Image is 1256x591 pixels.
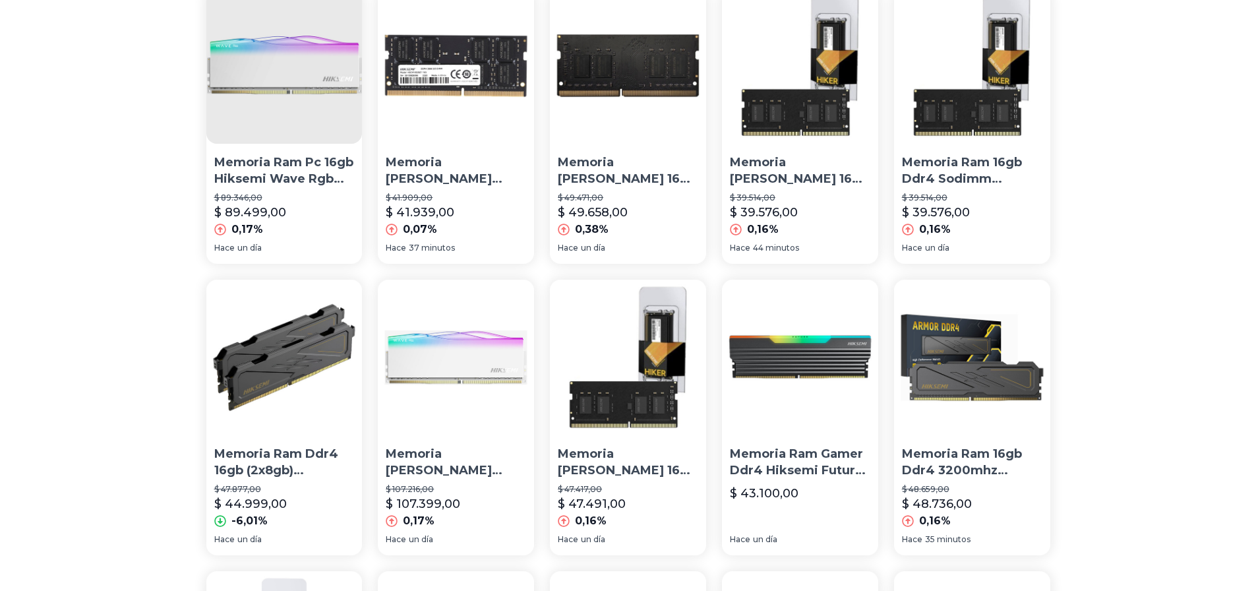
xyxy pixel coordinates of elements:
p: Memoria Ram 16gb Ddr4 Sodimm 3200mhz Hiksemi Hiker Notebook [902,154,1042,187]
span: un día [237,243,262,253]
p: $ 48.736,00 [902,495,972,513]
p: $ 89.346,00 [214,193,355,203]
p: 0,07% [403,222,437,237]
p: $ 107.216,00 [386,484,526,495]
p: $ 41.909,00 [386,193,526,203]
p: $ 41.939,00 [386,203,454,222]
span: Hace [558,243,578,253]
p: $ 47.417,00 [558,484,698,495]
span: un día [409,534,433,545]
p: 0,16% [575,513,607,529]
a: Memoria Ram Ddr4 16gb (2x8gb) 3200mhz Hiksemi Armor U-dimmMemoria Ram Ddr4 16gb (2x8gb) 3200mhz H... [206,280,363,555]
p: $ 39.514,00 [902,193,1042,203]
p: $ 39.514,00 [730,193,870,203]
p: $ 47.491,00 [558,495,626,513]
p: 0,17% [403,513,434,529]
p: 0,38% [575,222,609,237]
span: Hace [902,243,922,253]
p: $ 47.877,00 [214,484,355,495]
p: 0,16% [747,222,779,237]
a: Memoria Ram Hiksemi Wave 16gb Ddr4 3600mhz Udimm RgbMemoria [PERSON_NAME] Wave 16gb Ddr4 3600mhz ... [378,280,534,555]
p: Memoria [PERSON_NAME] 16gb Ddr4 3200mhz Sodimm [558,154,698,187]
a: Memoria Ram Sodimm 16gb Ddr4 3200mhz Hiksemi 1x16gb NotebookMemoria [PERSON_NAME] 16gb Ddr4 3200m... [550,280,706,555]
p: 0,16% [919,513,951,529]
p: Memoria [PERSON_NAME] 16gb Ddr4 3200mhz Hiksemi Hiker Notebook [730,154,870,187]
img: Memoria Ram Gamer Ddr4 Hiksemi Future 16gb 3200mhz Udimm Rgb [722,280,878,436]
span: un día [753,534,777,545]
p: $ 49.658,00 [558,203,628,222]
span: Hace [386,534,406,545]
p: -6,01% [231,513,268,529]
span: un día [925,243,949,253]
span: un día [581,243,605,253]
span: un día [581,534,605,545]
p: Memoria [PERSON_NAME] 16gb Ddr4 3200mhz Hiksemi 1x16gb Notebook [558,446,698,479]
span: 37 minutos [409,243,455,253]
p: Memoria Ram Gamer Ddr4 Hiksemi Future 16gb 3200mhz Udimm Rgb [730,446,870,479]
p: $ 49.471,00 [558,193,698,203]
p: $ 43.100,00 [730,484,798,503]
a: Memoria Ram Gamer Ddr4 Hiksemi Future 16gb 3200mhz Udimm RgbMemoria Ram Gamer Ddr4 Hiksemi Future... [722,280,878,555]
img: Memoria Ram Sodimm 16gb Ddr4 3200mhz Hiksemi 1x16gb Notebook [550,280,706,436]
span: un día [237,534,262,545]
span: 35 minutos [925,534,971,545]
span: Hace [730,534,750,545]
p: $ 89.499,00 [214,203,286,222]
span: Hace [558,534,578,545]
p: 0,17% [231,222,263,237]
p: $ 44.999,00 [214,495,287,513]
p: $ 48.659,00 [902,484,1042,495]
p: Memoria Ram 16gb Ddr4 3200mhz Hiksemi Armor Gamer Pc [902,446,1042,479]
img: Memoria Ram Ddr4 16gb (2x8gb) 3200mhz Hiksemi Armor U-dimm [206,280,363,436]
p: Memoria [PERSON_NAME] Wave 16gb Ddr4 3600mhz Udimm Rgb [386,446,526,479]
p: $ 39.576,00 [730,203,798,222]
p: Memoria Ram Pc 16gb Hiksemi Wave Rgb White Ddr4 3600mhz [214,154,355,187]
span: Hace [214,534,235,545]
img: Memoria Ram Hiksemi Wave 16gb Ddr4 3600mhz Udimm Rgb [378,280,534,436]
img: Memoria Ram 16gb Ddr4 3200mhz Hiksemi Armor Gamer Pc [894,280,1050,436]
span: Hace [902,534,922,545]
span: Hace [214,243,235,253]
span: Hace [386,243,406,253]
span: 44 minutos [753,243,799,253]
p: Memoria [PERSON_NAME] Hsc416s26z1 Ddr4 2666mhz 16gb [386,154,526,187]
p: 0,16% [919,222,951,237]
a: Memoria Ram 16gb Ddr4 3200mhz Hiksemi Armor Gamer PcMemoria Ram 16gb Ddr4 3200mhz Hiksemi Armor G... [894,280,1050,555]
p: $ 107.399,00 [386,495,460,513]
p: $ 39.576,00 [902,203,970,222]
p: Memoria Ram Ddr4 16gb (2x8gb) 3200mhz Hiksemi Armor U-dimm [214,446,355,479]
span: Hace [730,243,750,253]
